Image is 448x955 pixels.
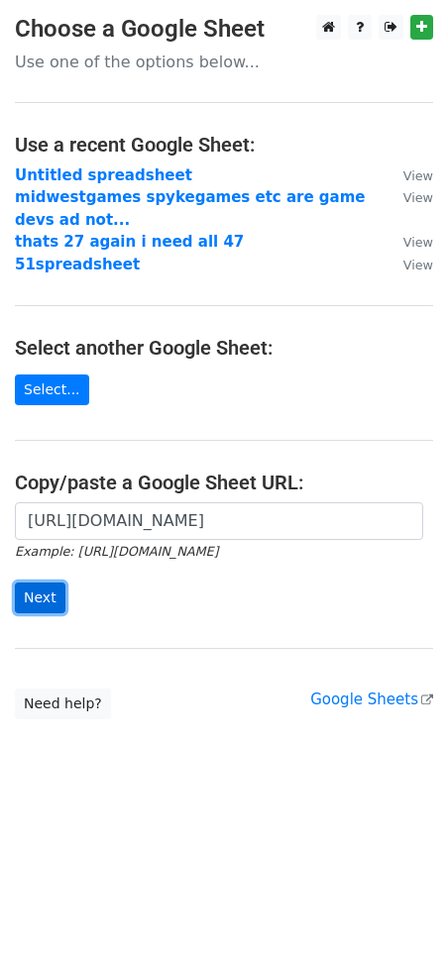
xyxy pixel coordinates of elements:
a: View [384,256,433,273]
small: View [403,235,433,250]
a: Select... [15,374,89,405]
h4: Use a recent Google Sheet: [15,133,433,157]
a: Untitled spreadsheet [15,166,192,184]
a: View [384,188,433,206]
iframe: Chat Widget [349,860,448,955]
input: Next [15,583,65,613]
a: midwestgames spykegames etc are game devs ad not... [15,188,366,229]
h4: Copy/paste a Google Sheet URL: [15,471,433,494]
input: Paste your Google Sheet URL here [15,502,423,540]
small: View [403,190,433,205]
a: 51spreadsheet [15,256,140,273]
a: thats 27 again i need all 47 [15,233,244,251]
h3: Choose a Google Sheet [15,15,433,44]
p: Use one of the options below... [15,52,433,72]
h4: Select another Google Sheet: [15,336,433,360]
a: Google Sheets [310,690,433,708]
a: View [384,166,433,184]
a: Need help? [15,689,111,719]
small: View [403,258,433,272]
small: View [403,168,433,183]
small: Example: [URL][DOMAIN_NAME] [15,544,218,559]
a: View [384,233,433,251]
